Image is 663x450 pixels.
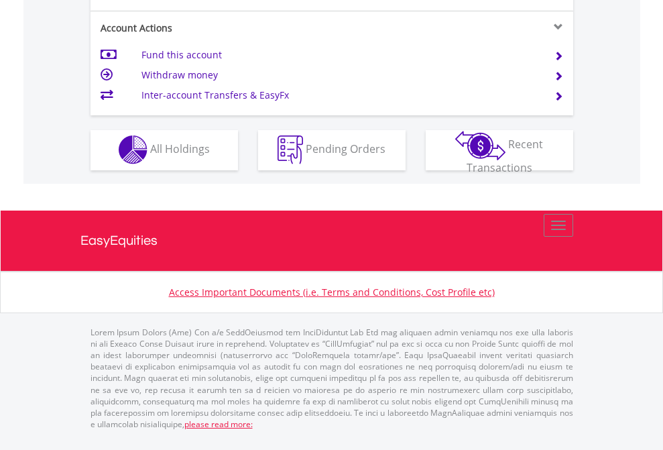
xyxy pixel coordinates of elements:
[91,21,332,35] div: Account Actions
[184,418,253,430] a: please read more:
[150,142,210,156] span: All Holdings
[119,135,147,164] img: holdings-wht.png
[426,130,573,170] button: Recent Transactions
[169,286,495,298] a: Access Important Documents (i.e. Terms and Conditions, Cost Profile etc)
[80,211,583,271] a: EasyEquities
[258,130,406,170] button: Pending Orders
[141,85,538,105] td: Inter-account Transfers & EasyFx
[91,327,573,430] p: Lorem Ipsum Dolors (Ame) Con a/e SeddOeiusmod tem InciDiduntut Lab Etd mag aliquaen admin veniamq...
[306,142,385,156] span: Pending Orders
[141,65,538,85] td: Withdraw money
[141,45,538,65] td: Fund this account
[91,130,238,170] button: All Holdings
[278,135,303,164] img: pending_instructions-wht.png
[467,137,544,175] span: Recent Transactions
[455,131,505,160] img: transactions-zar-wht.png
